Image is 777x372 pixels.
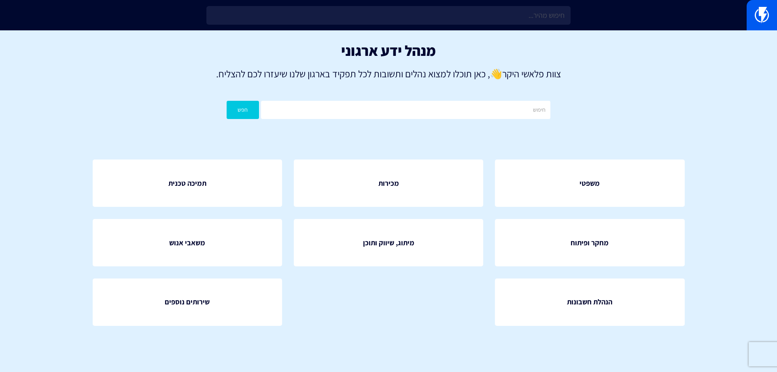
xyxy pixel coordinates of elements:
[567,297,612,307] span: הנהלת חשבונות
[363,238,414,248] span: מיתוג, שיווק ותוכן
[495,159,684,207] a: משפטי
[571,238,609,248] span: מחקר ופיתוח
[495,278,684,326] a: הנהלת חשבונות
[206,6,571,25] input: חיפוש מהיר...
[378,178,399,189] span: מכירות
[93,219,282,267] a: משאבי אנוש
[490,67,502,80] strong: 👋
[294,159,483,207] a: מכירות
[580,178,600,189] span: משפטי
[165,297,210,307] span: שירותים נוספים
[12,43,765,59] h1: מנהל ידע ארגוני
[93,159,282,207] a: תמיכה טכנית
[93,278,282,326] a: שירותים נוספים
[169,238,205,248] span: משאבי אנוש
[495,219,684,267] a: מחקר ופיתוח
[227,101,259,119] button: חפש
[12,67,765,81] p: צוות פלאשי היקר , כאן תוכלו למצוא נהלים ותשובות לכל תפקיד בארגון שלנו שיעזרו לכם להצליח.
[261,101,550,119] input: חיפוש
[294,219,483,267] a: מיתוג, שיווק ותוכן
[168,178,206,189] span: תמיכה טכנית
